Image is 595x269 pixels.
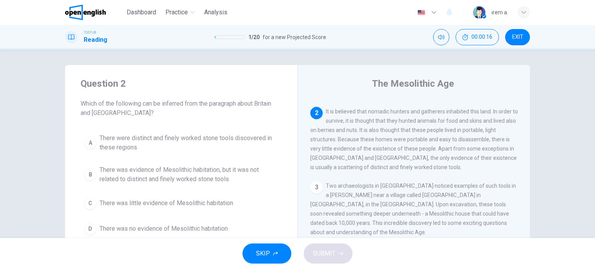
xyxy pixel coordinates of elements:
[433,29,449,45] div: Mute
[512,34,523,40] span: EXIT
[100,165,279,184] span: There was evidence of Mesolithic habitation, but it was not related to distinct and finely worked...
[263,33,326,42] span: for a new Projected Score
[84,168,96,181] div: B
[372,77,454,90] h4: The Mesolithic Age
[456,29,499,45] button: 00:00:16
[100,199,233,208] span: There was little evidence of Mesolithic habitation
[416,10,426,15] img: en
[248,33,260,42] span: 1 / 20
[84,30,96,35] span: TOEFL®
[84,35,107,45] h1: Reading
[81,219,282,238] button: DThere was no evidence of Mesolithic habitation
[81,194,282,213] button: CThere was little evidence of Mesolithic habitation
[162,5,198,19] button: Practice
[310,181,323,194] div: 3
[84,137,96,149] div: A
[492,8,508,17] div: irem a.
[65,5,124,20] a: OpenEnglish logo
[81,130,282,156] button: AThere were distinct and finely worked stone tools discovered in these regions
[471,34,492,40] span: 00:00:16
[81,162,282,187] button: BThere was evidence of Mesolithic habitation, but it was not related to distinct and finely worke...
[310,183,516,235] span: Two archaeologists in [GEOGRAPHIC_DATA] noticed examples of such tools in a [PERSON_NAME] near a ...
[204,8,227,17] span: Analysis
[256,248,270,259] span: SKIP
[100,224,228,233] span: There was no evidence of Mesolithic habitation
[165,8,188,17] span: Practice
[81,99,282,118] span: Which of the following can be inferred from the paragraph about Britain and [GEOGRAPHIC_DATA]?
[65,5,106,20] img: OpenEnglish logo
[201,5,230,19] button: Analysis
[310,107,323,119] div: 2
[310,108,518,170] span: It is believed that nomadic hunters and gatherers inhabited this land. In order to survive, it is...
[84,223,96,235] div: D
[473,6,485,19] img: Profile picture
[456,29,499,45] div: Hide
[242,243,291,264] button: SKIP
[84,197,96,209] div: C
[81,77,282,90] h4: Question 2
[505,29,530,45] button: EXIT
[127,8,156,17] span: Dashboard
[100,134,279,152] span: There were distinct and finely worked stone tools discovered in these regions
[124,5,159,19] button: Dashboard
